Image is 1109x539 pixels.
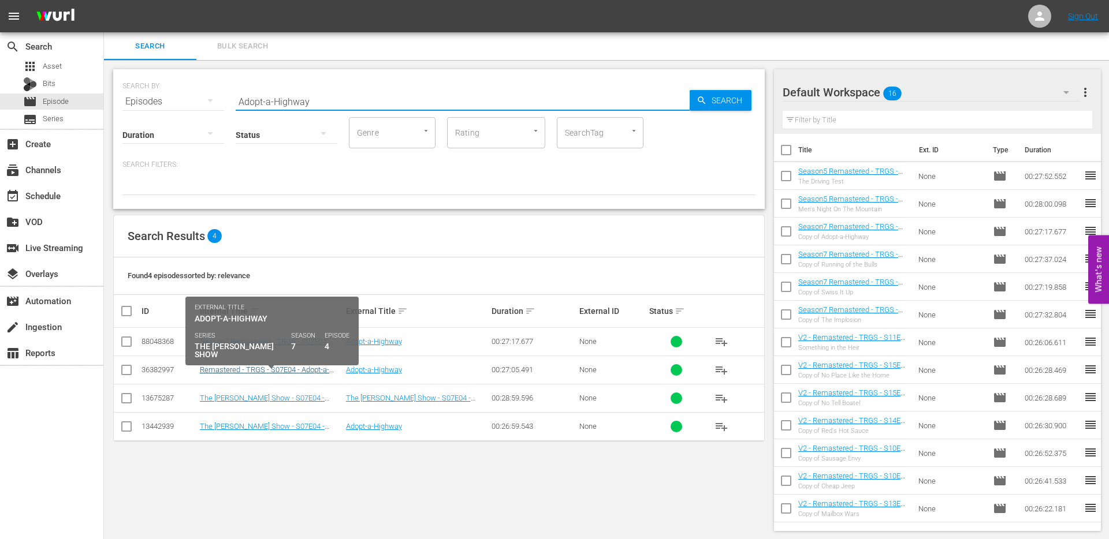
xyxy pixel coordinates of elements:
[914,495,989,522] td: None
[200,365,334,383] a: Remastered - TRGS - S07E04 - Adopt-a-Highway
[492,422,576,431] div: 00:26:59.543
[579,365,646,374] div: None
[1020,218,1084,245] td: 00:27:17.677
[1020,190,1084,218] td: 00:28:00.098
[128,229,205,243] span: Search Results
[1084,224,1097,238] span: reorder
[714,391,728,405] span: playlist_add
[6,40,20,54] span: Search
[525,306,535,316] span: sort
[1020,411,1084,439] td: 00:26:30.900
[203,40,282,53] span: Bulk Search
[1084,501,1097,515] span: reorder
[579,306,646,316] div: External ID
[798,482,909,490] div: Copy of Cheap Jeep
[1020,439,1084,467] td: 00:26:52.375
[986,134,1018,166] th: Type
[798,278,903,295] a: Season7 Remastered - TRGS - S07E02 - Swiss It Up
[346,304,489,318] div: External Title
[6,294,20,308] span: Automation
[914,356,989,384] td: None
[798,222,903,239] a: Season7 Remastered - TRGS - S07E04 - Adopt-a-Highway
[1068,12,1098,21] a: Sign Out
[43,61,62,72] span: Asset
[798,250,903,267] a: Season7 Remastered - TRGS - S07E01 - Running of the Bulls
[1020,356,1084,384] td: 00:26:28.469
[883,81,902,106] span: 16
[6,189,20,203] span: Schedule
[1020,245,1084,273] td: 00:27:37.024
[23,77,37,91] div: Bits
[492,365,576,374] div: 00:27:05.491
[798,194,903,220] a: Season5 Remastered - TRGS - S05E01 - Men's Night On The Mountain
[346,422,402,431] a: Adopt-a-Highway
[649,304,704,318] div: Status
[207,229,222,243] span: 4
[1020,384,1084,411] td: 00:26:28.689
[708,413,735,440] button: playlist_add
[492,394,576,402] div: 00:28:59.596
[993,308,1007,321] span: Episode
[6,163,20,177] span: Channels
[1084,196,1097,210] span: reorder
[1084,418,1097,432] span: reorder
[1084,169,1097,182] span: reorder
[798,316,909,324] div: Copy of The Implosion
[798,333,909,350] a: V2 - Remastered - TRGS - S11E10 - Something in the Heir
[993,197,1007,211] span: Episode
[798,471,909,489] a: V2 - Remastered - TRGS - S10E12 - Cheap Jeep
[6,215,20,229] span: VOD
[993,224,1007,238] span: Episode
[142,394,196,402] div: 13675287
[798,167,903,184] a: Season5 Remastered - TRGS - S05E02 - The Driving Test
[43,113,64,125] span: Series
[6,267,20,281] span: Overlays
[250,306,260,316] span: sort
[993,446,1007,460] span: Episode
[798,510,909,518] div: Copy of Mailbox Wars
[714,420,728,433] span: playlist_add
[798,305,903,323] a: Season7 Remastered - TRGS - S07E03 - The Implosion
[798,289,909,296] div: Copy of Swiss It Up
[346,337,402,346] a: Adopt-a-Highway
[914,328,989,356] td: None
[798,416,909,433] a: V2 - Remastered - TRGS - S14E01 - Red's Hot Sauce
[914,411,989,439] td: None
[1084,362,1097,376] span: reorder
[1088,235,1109,304] button: Open Feedback Widget
[914,273,989,301] td: None
[798,388,909,406] a: V2 - Remastered - TRGS - S15E04 - No Tell Boatel
[1084,390,1097,404] span: reorder
[1020,328,1084,356] td: 00:26:06.611
[914,439,989,467] td: None
[675,306,685,316] span: sort
[142,365,196,374] div: 36382997
[798,399,909,407] div: Copy of No Tell Boatel
[914,218,989,245] td: None
[708,384,735,412] button: playlist_add
[798,233,909,241] div: Copy of Adopt-a-Highway
[579,422,646,431] div: None
[708,356,735,384] button: playlist_add
[914,245,989,273] td: None
[23,113,37,126] span: Series
[993,280,1007,294] span: Episode
[914,301,989,328] td: None
[346,365,402,374] a: Adopt-a-Highway
[1084,279,1097,293] span: reorder
[23,95,37,108] span: Episode
[6,320,20,334] span: Ingestion
[708,328,735,355] button: playlist_add
[1084,307,1097,321] span: reorder
[993,363,1007,377] span: Episode
[798,372,909,379] div: Copy of No Place Like the Home
[690,90,751,111] button: Search
[420,125,431,136] button: Open
[993,501,1007,515] span: Episode
[1020,301,1084,328] td: 00:27:32.804
[798,261,909,268] div: Copy of Running of the Bulls
[798,134,912,166] th: Title
[530,125,541,136] button: Open
[579,394,646,402] div: None
[993,335,1007,349] span: Episode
